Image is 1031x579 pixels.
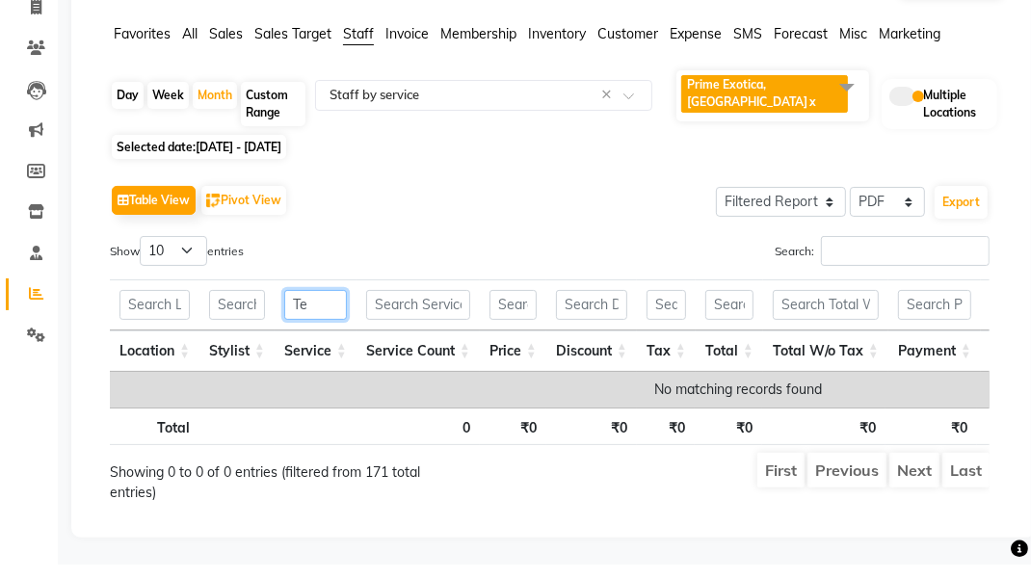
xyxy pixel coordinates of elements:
div: Month [193,96,237,123]
span: Sales Target [254,39,331,57]
th: Price: activate to sort column ascending [480,345,546,386]
th: Payment: activate to sort column ascending [888,345,981,386]
th: Tax: activate to sort column ascending [637,345,696,386]
th: ₹0 [546,422,638,460]
th: Service Count: activate to sort column ascending [357,345,480,386]
th: ₹0 [637,422,695,460]
a: x [807,109,816,123]
label: Show entries [110,250,244,280]
button: Export [935,200,988,233]
div: Custom Range [241,96,305,141]
input: Search Stylist [209,304,265,334]
span: Clear all [601,99,618,119]
div: Week [147,96,189,123]
div: Day [112,96,144,123]
th: Discount: activate to sort column ascending [546,345,637,386]
th: 0 [357,422,480,460]
button: Table View [112,200,196,229]
input: Search Discount [556,304,627,334]
select: Showentries [140,250,207,280]
span: All [182,39,198,57]
span: Expense [670,39,722,57]
th: Total [110,422,199,460]
span: Invoice [385,39,429,57]
input: Search Total [705,304,753,334]
span: Staff [343,39,374,57]
span: Favorites [114,39,171,57]
span: Marketing [879,39,940,57]
input: Search Location [119,304,190,334]
th: Service: activate to sort column ascending [275,345,357,386]
span: Multiple Locations [923,101,990,136]
span: SMS [733,39,762,57]
th: Location: activate to sort column ascending [110,345,199,386]
input: Search: [821,250,990,280]
span: Membership [440,39,516,57]
th: ₹0 [886,422,977,460]
span: Prime Exotica, [GEOGRAPHIC_DATA] [687,92,807,123]
span: Forecast [774,39,828,57]
span: Selected date: [112,149,286,173]
span: [DATE] - [DATE] [196,154,281,169]
span: Misc [839,39,867,57]
th: Stylist: activate to sort column ascending [199,345,275,386]
input: Search Service [284,304,347,334]
label: Search: [775,250,990,280]
th: ₹0 [480,422,546,460]
th: ₹0 [695,422,761,460]
input: Search Service Count [366,304,470,334]
span: Sales [209,39,243,57]
th: ₹0 [762,422,886,460]
span: Customer [597,39,658,57]
th: Total W/o Tax: activate to sort column ascending [763,345,888,386]
th: Total: activate to sort column ascending [696,345,763,386]
span: Inventory [528,39,586,57]
input: Search Price [489,304,537,334]
div: Showing 0 to 0 of 0 entries (filtered from 171 total entries) [110,465,460,517]
button: Pivot View [201,200,286,229]
input: Search Tax [647,304,686,334]
img: pivot.png [206,208,221,223]
input: Search Payment [898,304,971,334]
input: Search Total W/o Tax [773,304,879,334]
